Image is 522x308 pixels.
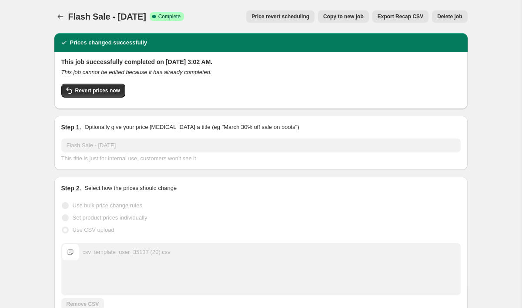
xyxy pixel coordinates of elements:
span: Flash Sale - [DATE] [68,12,146,21]
button: Delete job [432,10,467,23]
h2: Step 1. [61,123,81,132]
span: This title is just for internal use, customers won't see it [61,155,196,162]
span: Use CSV upload [73,227,114,233]
button: Revert prices now [61,84,125,98]
i: This job cannot be edited because it has already completed. [61,69,212,75]
button: Copy to new job [318,10,369,23]
span: Delete job [437,13,462,20]
p: Select how the prices should change [84,184,177,193]
button: Export Recap CSV [372,10,428,23]
h2: Prices changed successfully [70,38,147,47]
input: 30% off holiday sale [61,139,461,152]
button: Price change jobs [54,10,67,23]
p: Optionally give your price [MEDICAL_DATA] a title (eg "March 30% off sale on boots") [84,123,299,132]
span: Revert prices now [75,87,120,94]
span: Copy to new job [323,13,364,20]
span: Set product prices individually [73,214,147,221]
span: Price revert scheduling [251,13,309,20]
span: Export Recap CSV [378,13,423,20]
button: Price revert scheduling [246,10,315,23]
h2: This job successfully completed on [DATE] 3:02 AM. [61,58,461,66]
span: Complete [158,13,181,20]
span: Use bulk price change rules [73,202,142,209]
h2: Step 2. [61,184,81,193]
div: csv_template_user_35137 (20).csv [83,248,171,257]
